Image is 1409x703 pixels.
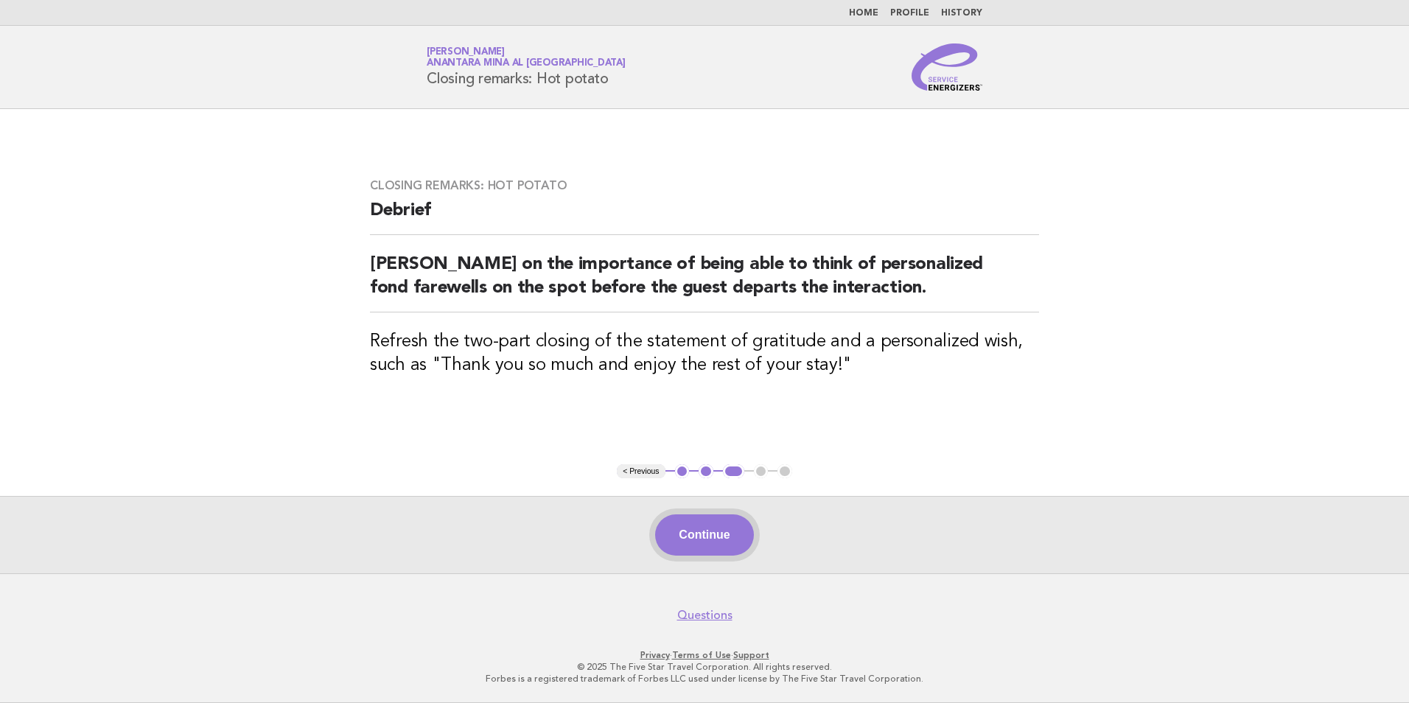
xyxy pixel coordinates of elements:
p: · · [254,649,1155,661]
h2: [PERSON_NAME] on the importance of being able to think of personalized fond farewells on the spot... [370,253,1039,312]
p: Forbes is a registered trademark of Forbes LLC used under license by The Five Star Travel Corpora... [254,673,1155,685]
h1: Closing remarks: Hot potato [427,48,626,86]
a: Questions [677,608,733,623]
button: 2 [699,464,713,479]
button: 1 [675,464,690,479]
img: Service Energizers [912,43,982,91]
a: Support [733,650,769,660]
button: Continue [655,514,753,556]
p: © 2025 The Five Star Travel Corporation. All rights reserved. [254,661,1155,673]
h3: Refresh the two-part closing of the statement of gratitude and a personalized wish, such as "Than... [370,330,1039,377]
button: 3 [723,464,744,479]
span: Anantara Mina al [GEOGRAPHIC_DATA] [427,59,626,69]
button: < Previous [617,464,665,479]
h2: Debrief [370,199,1039,235]
a: Home [849,9,878,18]
a: Privacy [640,650,670,660]
h3: Closing remarks: Hot potato [370,178,1039,193]
a: History [941,9,982,18]
a: [PERSON_NAME]Anantara Mina al [GEOGRAPHIC_DATA] [427,47,626,68]
a: Profile [890,9,929,18]
a: Terms of Use [672,650,731,660]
